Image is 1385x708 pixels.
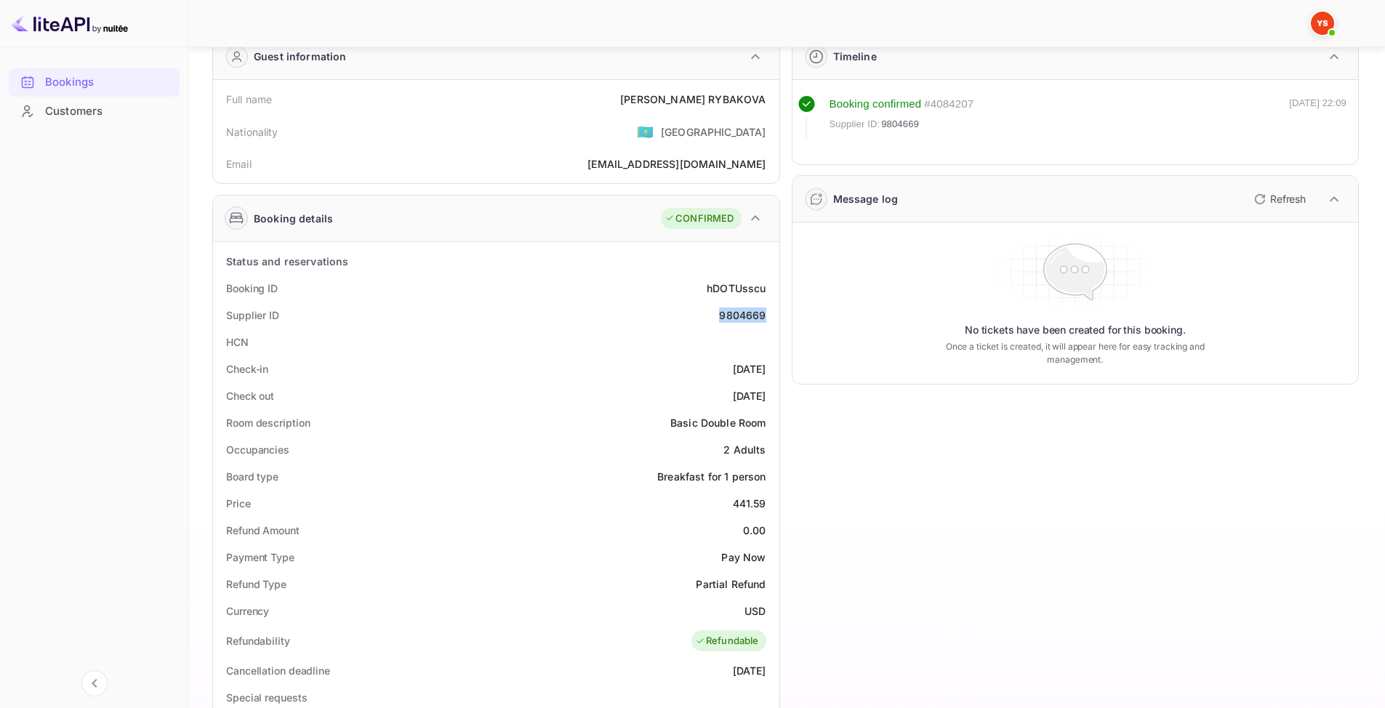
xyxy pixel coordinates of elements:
[881,117,919,132] span: 9804669
[733,361,766,377] div: [DATE]
[923,340,1227,366] p: Once a ticket is created, it will appear here for easy tracking and management.
[254,49,347,64] div: Guest information
[226,633,290,648] div: Refundability
[226,690,307,705] div: Special requests
[226,254,348,269] div: Status and reservations
[12,12,128,35] img: LiteAPI logo
[226,92,272,107] div: Full name
[637,118,654,145] span: United States
[226,523,300,538] div: Refund Amount
[254,211,333,226] div: Booking details
[226,307,279,323] div: Supplier ID
[9,97,180,124] a: Customers
[1245,188,1312,211] button: Refresh
[695,634,759,648] div: Refundable
[9,97,180,126] div: Customers
[1270,191,1306,206] p: Refresh
[9,68,180,97] div: Bookings
[45,103,172,120] div: Customers
[9,68,180,95] a: Bookings
[226,469,278,484] div: Board type
[81,670,108,696] button: Collapse navigation
[733,663,766,678] div: [DATE]
[733,388,766,403] div: [DATE]
[45,74,172,91] div: Bookings
[226,361,268,377] div: Check-in
[924,96,973,113] div: # 4084207
[226,388,274,403] div: Check out
[965,323,1186,337] p: No tickets have been created for this booking.
[830,117,880,132] span: Supplier ID:
[743,523,766,538] div: 0.00
[833,49,877,64] div: Timeline
[1289,96,1346,138] div: [DATE] 22:09
[226,496,251,511] div: Price
[587,156,766,172] div: [EMAIL_ADDRESS][DOMAIN_NAME]
[226,124,278,140] div: Nationality
[719,307,766,323] div: 9804669
[620,92,766,107] div: [PERSON_NAME] RYBAKOVA
[226,550,294,565] div: Payment Type
[721,550,766,565] div: Pay Now
[226,156,252,172] div: Email
[733,496,766,511] div: 441.59
[226,663,330,678] div: Cancellation deadline
[670,415,766,430] div: Basic Double Room
[830,96,922,113] div: Booking confirmed
[226,603,269,619] div: Currency
[833,191,899,206] div: Message log
[665,212,734,226] div: CONFIRMED
[707,281,766,296] div: hDOTUsscu
[657,469,766,484] div: Breakfast for 1 person
[226,334,249,350] div: HCN
[744,603,766,619] div: USD
[226,415,310,430] div: Room description
[723,442,766,457] div: 2 Adults
[696,576,766,592] div: Partial Refund
[661,124,766,140] div: [GEOGRAPHIC_DATA]
[226,576,286,592] div: Refund Type
[226,442,289,457] div: Occupancies
[226,281,278,296] div: Booking ID
[1311,12,1334,35] img: Yandex Support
